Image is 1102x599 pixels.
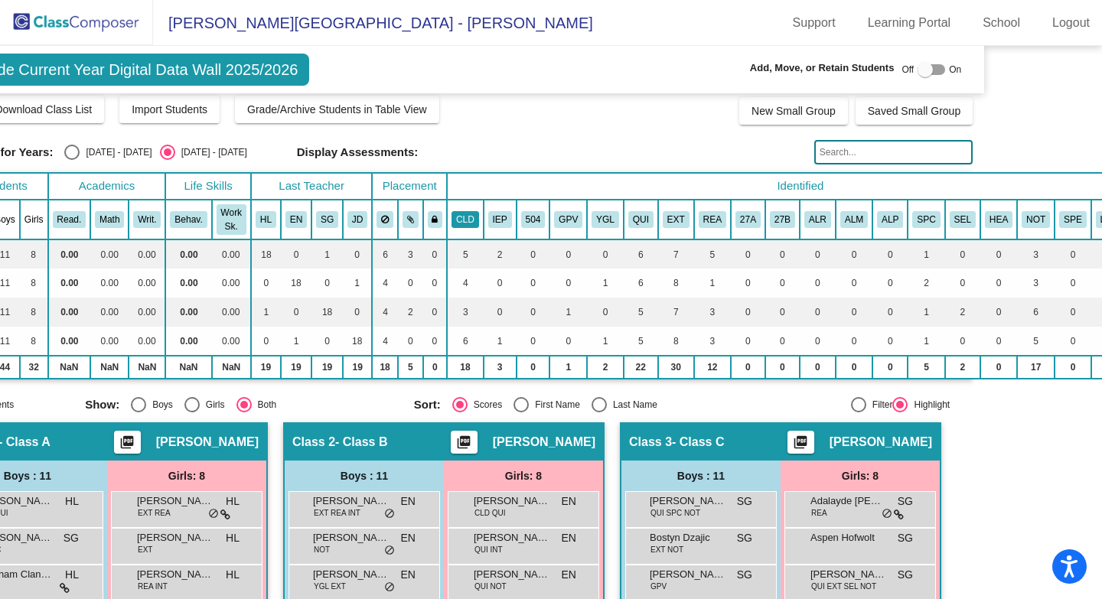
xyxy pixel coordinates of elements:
button: Saved Small Group [856,97,973,125]
td: 0 [1055,269,1091,298]
td: NaN [90,356,129,379]
td: 18 [343,327,372,356]
span: do_not_disturb_alt [208,508,219,520]
button: EN [285,211,307,228]
td: 0 [423,239,448,269]
td: 8 [20,327,48,356]
td: 0 [765,356,800,379]
td: 1 [343,269,372,298]
td: 0 [517,327,550,356]
button: GPV [554,211,582,228]
td: 0 [423,298,448,327]
td: 0 [587,298,624,327]
button: SPE [1059,211,1087,228]
span: Add, Move, or Retain Students [750,60,895,76]
td: 2 [484,239,517,269]
td: 0.00 [48,269,91,298]
td: 0.00 [129,239,165,269]
td: 0.00 [90,269,129,298]
td: 0 [423,269,448,298]
td: 2 [945,356,980,379]
th: Girls [20,200,48,239]
td: 0 [872,269,908,298]
td: NaN [212,356,251,379]
a: Logout [1040,11,1102,35]
td: 3 [398,239,423,269]
td: 0 [872,356,908,379]
th: Health Impacts in the Learning Env [980,200,1017,239]
td: 18 [372,356,398,379]
th: Advanced Learning Math [836,200,872,239]
th: 504 Plan [517,200,550,239]
td: 1 [549,298,587,327]
button: SPC [912,211,940,228]
th: Quiet [624,200,658,239]
th: Last Teacher [251,173,372,200]
button: Print Students Details [451,431,478,454]
td: 6 [624,269,658,298]
td: 0 [800,239,836,269]
span: Show: [85,398,119,412]
span: [PERSON_NAME] [137,530,214,545]
span: SG [64,530,79,546]
td: 0 [1055,327,1091,356]
button: 504 [521,211,546,228]
mat-icon: picture_as_pdf [455,435,473,456]
td: 0 [872,298,908,327]
th: Advanced Learning Reading [800,200,836,239]
th: Life Skills [165,173,250,200]
td: 19 [281,356,311,379]
td: 1 [281,327,311,356]
button: ALR [804,211,831,228]
td: 0 [549,269,587,298]
mat-radio-group: Select an option [64,145,246,160]
td: 0 [731,269,765,298]
div: Both [252,398,277,412]
td: 0 [549,327,587,356]
span: Grade/Archive Students in Table View [247,103,427,116]
td: 0 [731,298,765,327]
td: 0 [398,269,423,298]
div: Boys : 11 [285,461,444,491]
th: Keep away students [372,200,398,239]
span: - Class C [672,435,724,450]
th: 27J Plan (Academics) [731,200,765,239]
button: QUI [628,211,654,228]
span: EN [562,493,576,509]
td: 30 [658,356,694,379]
span: QUI SPC NOT [650,507,700,519]
span: Sort: [414,398,441,412]
span: New Small Group [752,105,836,117]
span: Saved Small Group [868,105,960,117]
td: 0 [517,356,550,379]
td: 0 [945,239,980,269]
div: Girls: 8 [781,461,940,491]
button: HEA [985,211,1012,228]
td: 0 [423,327,448,356]
th: Jackie DeRosa [343,200,372,239]
span: SG [737,493,752,509]
td: 0 [800,298,836,327]
span: Display Assessments: [297,145,419,159]
div: Boys : 11 [621,461,781,491]
td: 4 [372,327,398,356]
td: 0 [765,239,800,269]
th: Placement [372,173,447,200]
span: do_not_disturb_alt [882,508,892,520]
th: Good Parent Volunteer [549,200,587,239]
span: EN [401,493,416,509]
td: 5 [447,239,484,269]
td: 0 [731,327,765,356]
td: 1 [587,327,624,356]
td: NaN [165,356,211,379]
span: [PERSON_NAME] [830,435,932,450]
td: 0 [836,269,872,298]
td: 0 [251,327,281,356]
td: 0.00 [212,269,251,298]
th: Culturally Linguistic Diversity [447,200,484,239]
td: 19 [343,356,372,379]
td: 0.00 [212,298,251,327]
td: 8 [20,298,48,327]
td: 0 [281,298,311,327]
td: 0 [765,269,800,298]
